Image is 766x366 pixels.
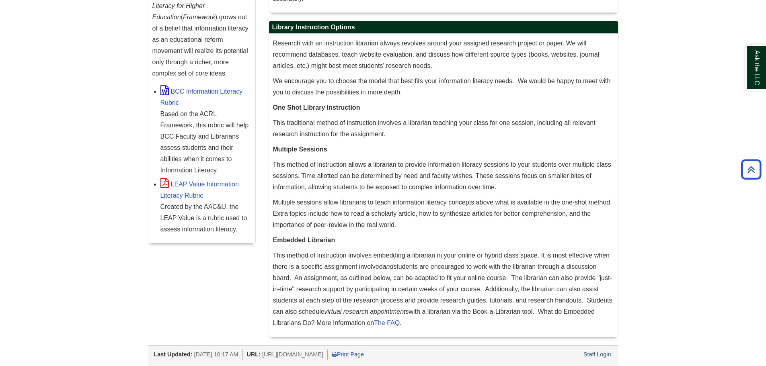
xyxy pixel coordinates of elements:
div: Created by the AAC&U, the LEAP Value is a rubric used to assess information literacy. [160,201,251,235]
strong: One Shot Library Instruction [273,104,360,111]
span: We encourage you to choose the model that best fits your information literacy needs. We would be ... [273,78,611,96]
a: The FAQ [374,319,400,326]
h2: Library Instruction Options [269,21,618,34]
span: [URL][DOMAIN_NAME] [262,351,323,358]
span: This traditional method of instruction involves a librarian teaching your class for one session, ... [273,119,596,137]
strong: Embedded Librarian [273,237,335,243]
a: LEAP Value Information Literacy Rubric [160,181,239,199]
span: Multiple sessions allow librarians to teach information literacy concepts above what is available... [273,199,612,228]
a: BCC Information Literacy Rubric [160,88,243,106]
div: Based on the ACRL Framework, this rubric will help BCC Faculty and Librarians assess students and... [160,108,251,176]
a: Print Page [332,351,364,358]
em: Framework [183,14,215,20]
a: Back to Top [738,164,764,175]
span: Last Updated: [154,351,193,358]
span: This method of instruction allows a librarian to provide information literacy sessions to your st... [273,161,611,190]
span: Research with an instruction librarian always revolves around your assigned research project or p... [273,40,600,69]
strong: Multiple Sessions [273,146,327,153]
a: Staff Login [583,351,611,358]
em: virtual research appointments [324,308,409,315]
i: Print Page [332,352,337,357]
span: This method of instruction involves embedding a librarian in your online or hybrid class space. I... [273,252,612,326]
span: URL: [247,351,261,358]
em: and [383,263,394,270]
span: [DATE] 10:17 AM [194,351,238,358]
